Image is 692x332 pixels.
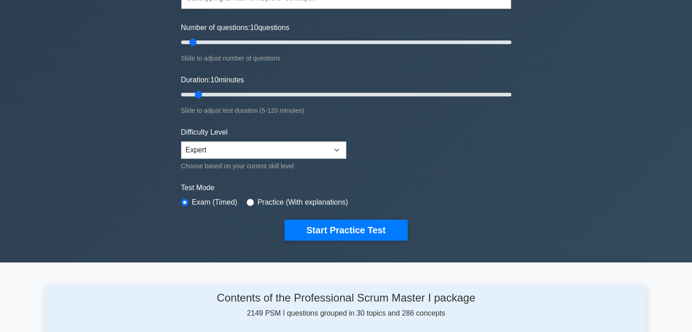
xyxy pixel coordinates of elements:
[181,127,228,138] label: Difficulty Level
[192,197,237,208] label: Exam (Timed)
[181,22,289,33] label: Number of questions: questions
[181,105,511,116] div: Slide to adjust test duration (5-120 minutes)
[210,76,218,84] span: 10
[258,197,348,208] label: Practice (With explanations)
[181,161,346,171] div: Choose based on your current skill level
[284,220,407,241] button: Start Practice Test
[132,292,561,319] div: 2149 PSM I questions grouped in 30 topics and 286 concepts
[181,53,511,64] div: Slide to adjust number of questions
[181,75,244,86] label: Duration: minutes
[250,24,258,31] span: 10
[181,182,511,193] label: Test Mode
[132,292,561,305] h4: Contents of the Professional Scrum Master I package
